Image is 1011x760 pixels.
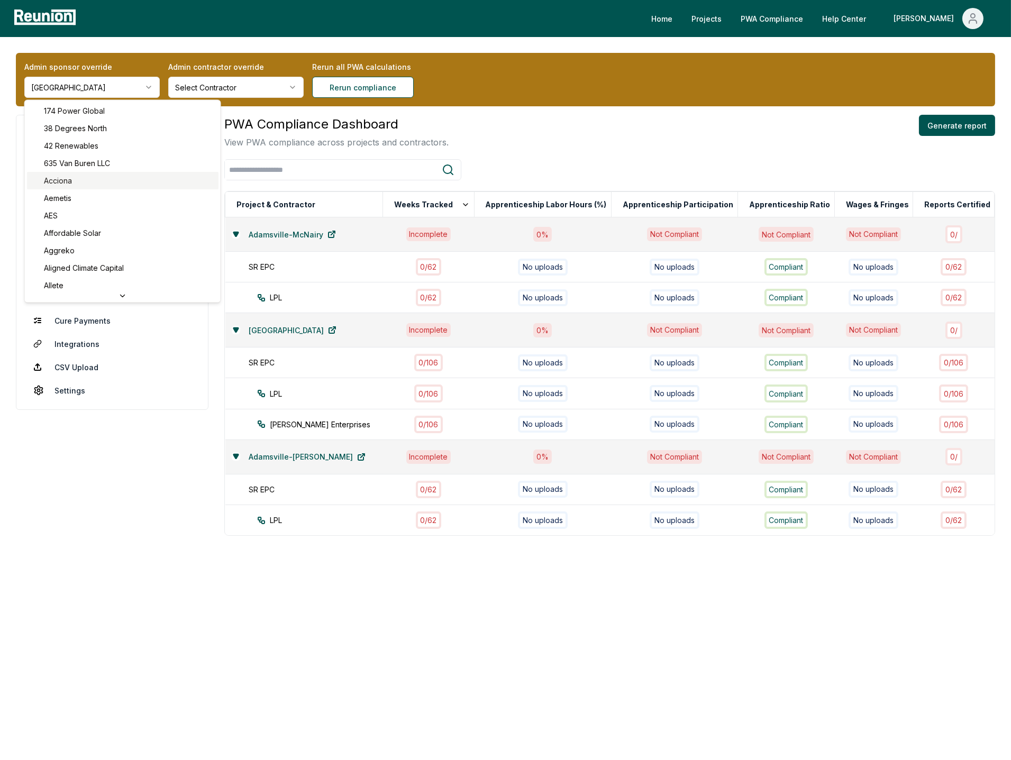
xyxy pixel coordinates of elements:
[44,105,105,116] span: 174 Power Global
[44,245,75,256] span: Aggreko
[44,210,58,221] span: AES
[44,193,71,204] span: Aemetis
[44,280,63,291] span: Allete
[44,175,72,186] span: Acciona
[44,140,98,151] span: 42 Renewables
[44,123,107,134] span: 38 Degrees North
[44,262,124,273] span: Aligned Climate Capital
[44,158,110,169] span: 635 Van Buren LLC
[44,227,101,239] span: Affordable Solar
